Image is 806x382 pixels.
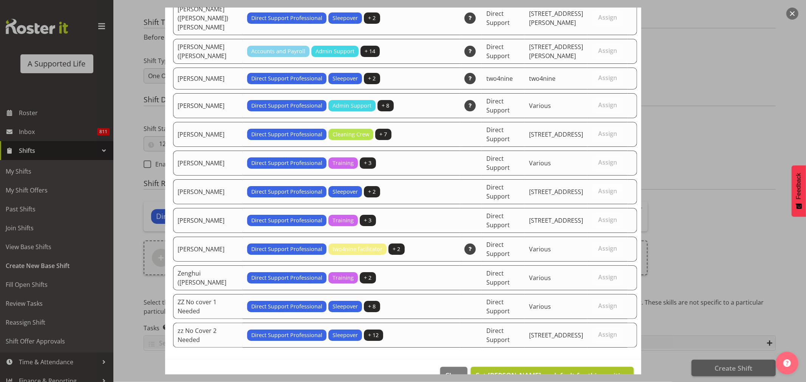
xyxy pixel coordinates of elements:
span: Feedback [795,173,802,199]
span: Direct Support [486,240,510,258]
span: Direct Support [486,9,510,27]
span: Direct Support [486,269,510,286]
td: [PERSON_NAME] [173,93,243,118]
span: Assign [598,101,617,109]
span: [STREET_ADDRESS] [529,216,583,225]
td: zz No Cover 2 Needed [173,323,243,348]
span: Direct Support Professional [251,74,322,83]
span: + 2 [364,274,371,282]
span: Various [529,302,551,311]
td: Zenghui ([PERSON_NAME] [173,265,243,290]
span: + 12 [368,331,379,339]
span: Assign [598,74,617,82]
td: ZZ No cover 1 Needed [173,294,243,319]
span: [STREET_ADDRESS][PERSON_NAME] [529,43,583,60]
td: [PERSON_NAME] ([PERSON_NAME]) [PERSON_NAME] [173,1,243,35]
td: [PERSON_NAME] [173,208,243,233]
span: two4nine facilitator [333,245,382,253]
span: Admin Support [333,102,371,110]
span: Assign [598,245,617,252]
span: Set [PERSON_NAME] as default for this position [476,371,628,380]
span: two4nine [529,74,555,83]
span: Sleepover [333,331,358,339]
span: Assign [598,187,617,195]
td: [PERSON_NAME] [173,151,243,176]
span: Direct Support [486,212,510,229]
span: Direct Support Professional [251,216,322,225]
td: [PERSON_NAME] [173,68,243,89]
span: Direct Support Professional [251,302,322,311]
span: + 14 [365,47,375,55]
span: Admin Support [316,47,354,55]
span: Assign [598,331,617,338]
span: + 2 [393,245,400,253]
span: Direct Support [486,43,510,60]
span: + 8 [382,102,389,110]
td: [PERSON_NAME] [173,179,243,204]
img: help-xxl-2.png [783,359,791,367]
span: Assign [598,14,617,21]
span: + 7 [379,130,387,139]
span: Sleepover [333,302,358,311]
span: Training [333,159,354,167]
span: Direct Support Professional [251,245,322,253]
span: Assign [598,302,617,310]
span: Direct Support Professional [251,102,322,110]
span: two4nine [486,74,513,83]
span: Various [529,102,551,110]
span: [STREET_ADDRESS] [529,331,583,339]
span: Accounts and Payroll [251,47,305,55]
span: Assign [598,273,617,281]
span: Close [445,370,463,380]
td: [PERSON_NAME] ([PERSON_NAME] [173,39,243,64]
span: + 8 [368,302,376,311]
span: Sleepover [333,14,358,22]
span: Direct Support [486,154,510,172]
span: Various [529,274,551,282]
span: Assign [598,216,617,223]
td: [PERSON_NAME] [173,122,243,147]
span: Cleaning Crew [333,130,369,139]
span: Direct Support [486,298,510,315]
span: [STREET_ADDRESS] [529,130,583,139]
span: Training [333,274,354,282]
span: Direct Support Professional [251,14,322,22]
span: Assign [598,47,617,54]
span: + 3 [364,159,371,167]
span: Direct Support Professional [251,274,322,282]
span: Direct Support Professional [251,130,322,139]
span: + 2 [368,74,376,83]
span: Sleepover [333,188,358,196]
span: [STREET_ADDRESS] [529,188,583,196]
span: Assign [598,159,617,166]
span: + 2 [368,14,376,22]
span: Direct Support Professional [251,331,322,339]
span: Various [529,159,551,167]
span: Direct Support Professional [251,159,322,167]
span: + 2 [368,188,376,196]
span: Various [529,245,551,253]
span: Direct Support [486,183,510,200]
span: Assign [598,130,617,137]
button: Feedback - Show survey [792,165,806,217]
span: [STREET_ADDRESS][PERSON_NAME] [529,9,583,27]
span: Direct Support [486,126,510,143]
span: Direct Support Professional [251,188,322,196]
span: Direct Support [486,327,510,344]
span: Sleepover [333,74,358,83]
span: Direct Support [486,97,510,114]
span: Training [333,216,354,225]
td: [PERSON_NAME] [173,237,243,262]
span: + 3 [364,216,371,225]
